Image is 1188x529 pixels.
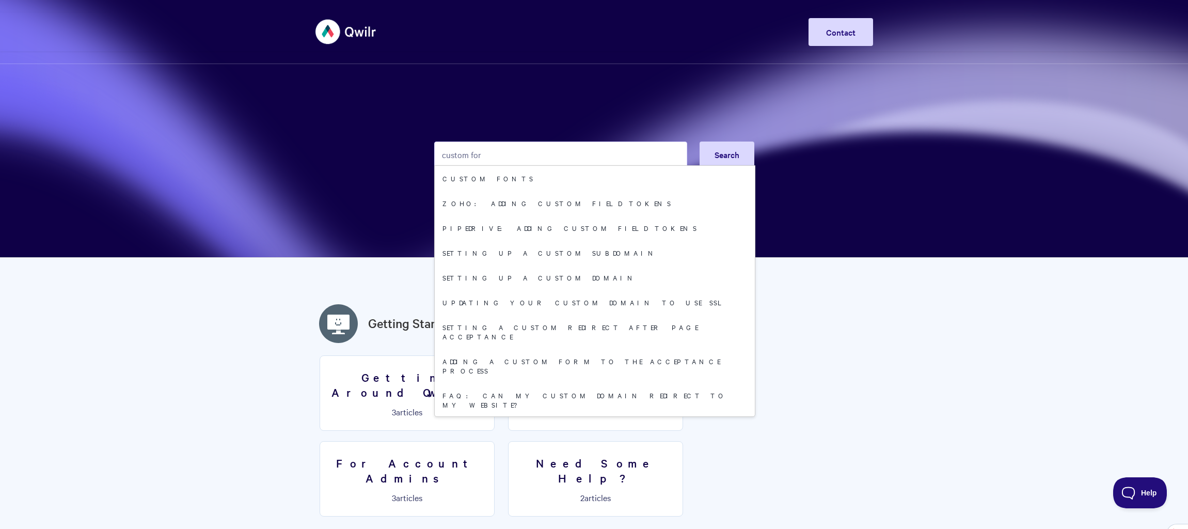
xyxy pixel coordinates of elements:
[435,349,755,383] a: Adding a custom form to the acceptance process
[508,441,683,517] a: Need Some Help? 2articles
[435,265,755,290] a: Setting up a Custom Domain
[435,315,755,349] a: Setting a custom redirect after page acceptance
[515,456,676,485] h3: Need Some Help?
[320,441,495,517] a: For Account Admins 3articles
[580,492,584,503] span: 2
[1113,477,1167,508] iframe: Toggle Customer Support
[435,383,755,417] a: FAQ: Can my custom domain redirect to my website?
[434,142,687,167] input: Search the knowledge base
[435,240,755,265] a: Setting up a Custom Subdomain
[326,493,488,502] p: articles
[315,12,377,51] img: Qwilr Help Center
[715,149,739,160] span: Search
[515,493,676,502] p: articles
[326,407,488,416] p: articles
[392,406,396,417] span: 3
[326,456,488,485] h3: For Account Admins
[435,215,755,240] a: Pipedrive: Adding Custom Field Tokens
[368,314,453,333] a: Getting Started
[435,191,755,215] a: Zoho: Adding Custom Field Tokens
[435,166,755,191] a: Custom fonts
[392,492,396,503] span: 3
[700,142,754,167] button: Search
[326,370,488,399] h3: Getting Around Qwilr
[435,290,755,315] a: Updating your Custom Domain to use SSL
[320,355,495,431] a: Getting Around Qwilr 3articles
[809,18,873,46] a: Contact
